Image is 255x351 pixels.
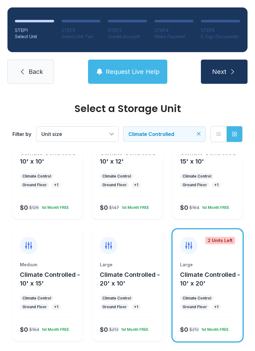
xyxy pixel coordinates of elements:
[100,271,160,287] span: Climate Controlled - 20' x 10'
[118,325,148,332] div: 1st Month FREE
[102,182,127,187] div: Ground Floor
[183,304,207,309] div: Ground Floor
[41,131,62,137] span: Unit size
[180,262,235,268] div: Large
[20,148,80,166] button: Climate Controlled - 10' x 10'
[183,296,211,301] div: Climate Control
[102,174,131,179] div: Climate Control
[109,205,119,211] div: $147
[155,27,194,34] div: STEP 4
[201,27,240,34] div: STEP 5
[39,203,69,210] div: 1st Month FREE
[22,182,47,187] div: Ground Floor
[180,148,240,166] button: Climate Controlled - 15' x 10'
[36,127,118,142] button: Unit size
[108,27,147,34] div: STEP 3
[123,127,206,142] button: Climate Controlled
[180,270,240,288] button: Climate Controlled - 10' x 20'
[62,27,101,34] div: STEP 2
[22,174,51,179] div: Climate Control
[109,326,118,333] div: $213
[180,203,188,212] div: $0
[102,296,131,301] div: Climate Control
[205,237,235,244] div: 2 Units Left
[100,148,160,166] button: Climate Controlled - 10' x 12'
[29,205,39,211] div: $126
[54,304,58,309] div: + 1
[15,34,54,40] div: Select Unit
[20,270,80,288] button: Climate Controlled - 10' x 15'
[134,182,138,187] div: + 1
[119,203,149,210] div: 1st Month FREE
[20,325,28,334] div: $0
[100,270,160,288] button: Climate Controlled - 20' x 10'
[100,203,108,212] div: $0
[180,271,240,287] span: Climate Controlled - 10' x 20'
[100,262,155,268] div: Large
[214,304,218,309] div: + 1
[22,304,47,309] div: Ground Floor
[128,131,174,137] span: Climate Controlled
[54,182,58,187] div: + 1
[102,304,127,309] div: Ground Floor
[183,174,211,179] div: Climate Control
[134,304,138,309] div: + 1
[12,130,31,138] div: Filter by
[199,203,229,210] div: 1st Month FREE
[212,67,226,76] span: Next
[155,34,194,40] div: Make Payment
[100,325,108,334] div: $0
[29,67,43,76] span: Back
[196,131,202,137] button: Clear filters
[29,326,39,333] div: $164
[214,182,218,187] div: + 1
[12,104,243,114] div: Select a Storage Unit
[20,203,28,212] div: $0
[22,296,51,301] div: Climate Control
[20,262,75,268] div: Medium
[201,34,240,40] div: E-Sign Documents
[39,325,69,332] div: 1st Month FREE
[189,326,199,333] div: $213
[189,205,199,211] div: $164
[15,27,54,34] div: STEP 1
[108,34,147,40] div: Create Account
[106,67,160,76] span: Request Live Help
[20,271,80,287] span: Climate Controlled - 10' x 15'
[199,325,229,332] div: 1st Month FREE
[183,182,207,187] div: Ground Floor
[62,34,101,40] div: Select Unit Tier
[180,325,188,334] div: $0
